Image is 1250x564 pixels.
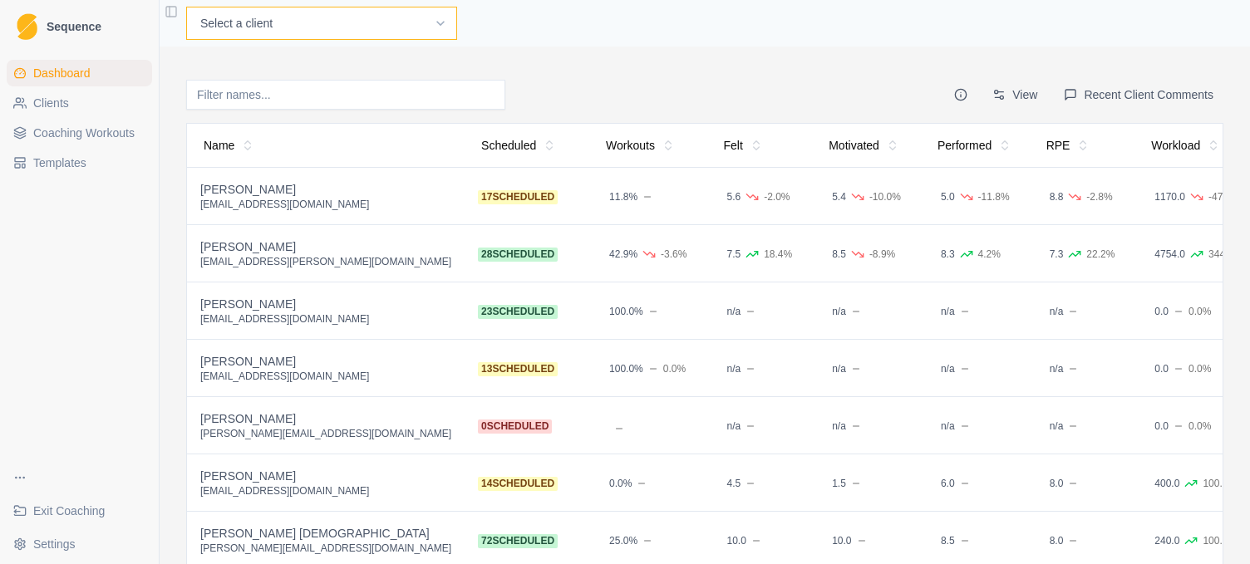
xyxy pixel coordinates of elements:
button: n/a [825,417,873,434]
div: [PERSON_NAME] [200,468,451,484]
div: 4.2% [978,248,1001,261]
div: 0.0% [1188,305,1211,318]
div: [EMAIL_ADDRESS][DOMAIN_NAME] [200,312,451,326]
div: -3.6% [661,248,687,261]
button: Performed [928,130,1021,160]
button: 0.00.0% [1148,417,1218,434]
button: n/a [934,302,982,320]
div: -47.9% [1208,190,1240,204]
button: n/a [720,417,767,434]
div: -2.8% [1086,190,1112,204]
div: 344.3% [1208,248,1243,261]
button: 5.4-10.0% [825,188,908,205]
button: 5.0-11.8% [934,188,1016,205]
div: 42.9% [609,248,637,261]
button: 100.0%0.0% [603,360,692,377]
div: 0.0 [1154,419,1169,433]
div: -2.0% [764,190,790,204]
button: n/a [825,360,873,377]
a: Exit Coaching [7,498,152,524]
button: 8.34.2% [934,245,1007,262]
a: Clients [7,90,152,116]
div: 400.0 [1154,477,1179,490]
div: n/a [941,305,955,318]
div: 0.0 [1154,362,1169,375]
div: 1.5 [832,477,846,490]
button: n/a [720,302,767,320]
span: Exit Coaching [33,503,105,519]
div: 5.0 [941,190,955,204]
div: [PERSON_NAME] [200,410,451,427]
button: Workouts [596,130,685,160]
button: Motivated [819,130,909,160]
div: 100.0% [609,362,643,375]
button: 0.00.0% [1148,360,1218,377]
span: 23 scheduled [478,305,558,319]
span: 14 scheduled [478,477,558,491]
div: 11.8% [609,190,637,204]
div: [PERSON_NAME][EMAIL_ADDRESS][DOMAIN_NAME] [200,542,451,555]
button: 42.9%-3.6% [603,245,693,262]
button: 8.5 [934,532,982,549]
div: 0.0% [1188,419,1211,433]
div: [PERSON_NAME] [200,238,451,255]
div: 25.0% [609,534,637,547]
button: Recent Client Comments [1054,80,1223,110]
div: [PERSON_NAME] [200,296,451,312]
div: 0.0% [663,362,686,375]
div: -8.9% [869,248,895,261]
div: n/a [1050,362,1064,375]
button: 4.5 [720,474,767,492]
div: n/a [726,305,741,318]
div: 5.6 [726,190,741,204]
a: Templates [7,150,152,176]
a: LogoSequence [7,7,152,47]
div: 18.4% [764,248,792,261]
button: n/a [934,417,982,434]
button: 8.8-2.8% [1043,188,1120,205]
div: n/a [726,419,741,433]
button: 8.5-8.9% [825,245,902,262]
span: 17 scheduled [478,190,558,204]
span: Clients [33,95,69,111]
div: 7.3 [1050,248,1064,261]
button: n/a [720,360,767,377]
button: 400.0100.0% [1148,474,1243,492]
img: Logo [17,13,37,41]
button: n/a [1043,360,1090,377]
button: 1170.0-47.9% [1148,188,1247,205]
div: n/a [832,419,846,433]
div: 5.4 [832,190,846,204]
button: Settings [7,531,152,557]
button: 10.0 [720,532,772,549]
button: 7.322.2% [1043,245,1122,262]
button: n/a [1043,302,1090,320]
div: 4.5 [726,477,741,490]
div: 100.0% [609,305,643,318]
div: [EMAIL_ADDRESS][DOMAIN_NAME] [200,484,451,498]
div: -10.0% [869,190,901,204]
div: 6.0 [941,477,955,490]
span: Templates [33,154,86,171]
button: 5.6-2.0% [720,188,796,205]
div: n/a [832,362,846,375]
div: n/a [832,305,846,318]
div: [EMAIL_ADDRESS][DOMAIN_NAME] [200,198,451,211]
span: Coaching Workouts [33,125,135,141]
span: 28 scheduled [478,248,558,262]
button: n/a [1043,417,1090,434]
button: Scheduled [471,130,566,160]
div: 8.0 [1050,534,1064,547]
div: 100.0% [1203,477,1237,490]
div: n/a [941,362,955,375]
div: 8.5 [941,534,955,547]
div: 0.0 [1154,305,1169,318]
button: n/a [825,302,873,320]
div: 8.8 [1050,190,1064,204]
div: 4754.0 [1154,248,1185,261]
button: RPE [1036,130,1100,160]
div: [PERSON_NAME] [200,181,451,198]
span: 13 scheduled [478,362,558,376]
span: 0 scheduled [478,419,552,434]
a: Coaching Workouts [7,120,152,146]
